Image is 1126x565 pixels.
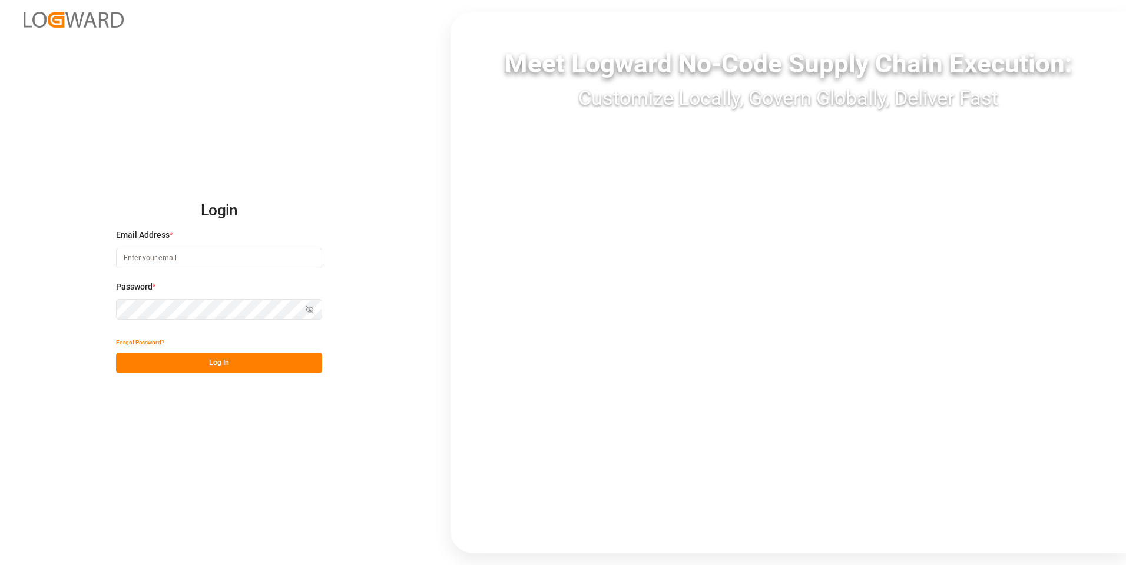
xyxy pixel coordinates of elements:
span: Email Address [116,229,170,241]
button: Log In [116,353,322,373]
div: Meet Logward No-Code Supply Chain Execution: [451,44,1126,83]
div: Customize Locally, Govern Globally, Deliver Fast [451,83,1126,113]
input: Enter your email [116,248,322,268]
button: Forgot Password? [116,332,164,353]
span: Password [116,281,153,293]
h2: Login [116,192,322,230]
img: Logward_new_orange.png [24,12,124,28]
